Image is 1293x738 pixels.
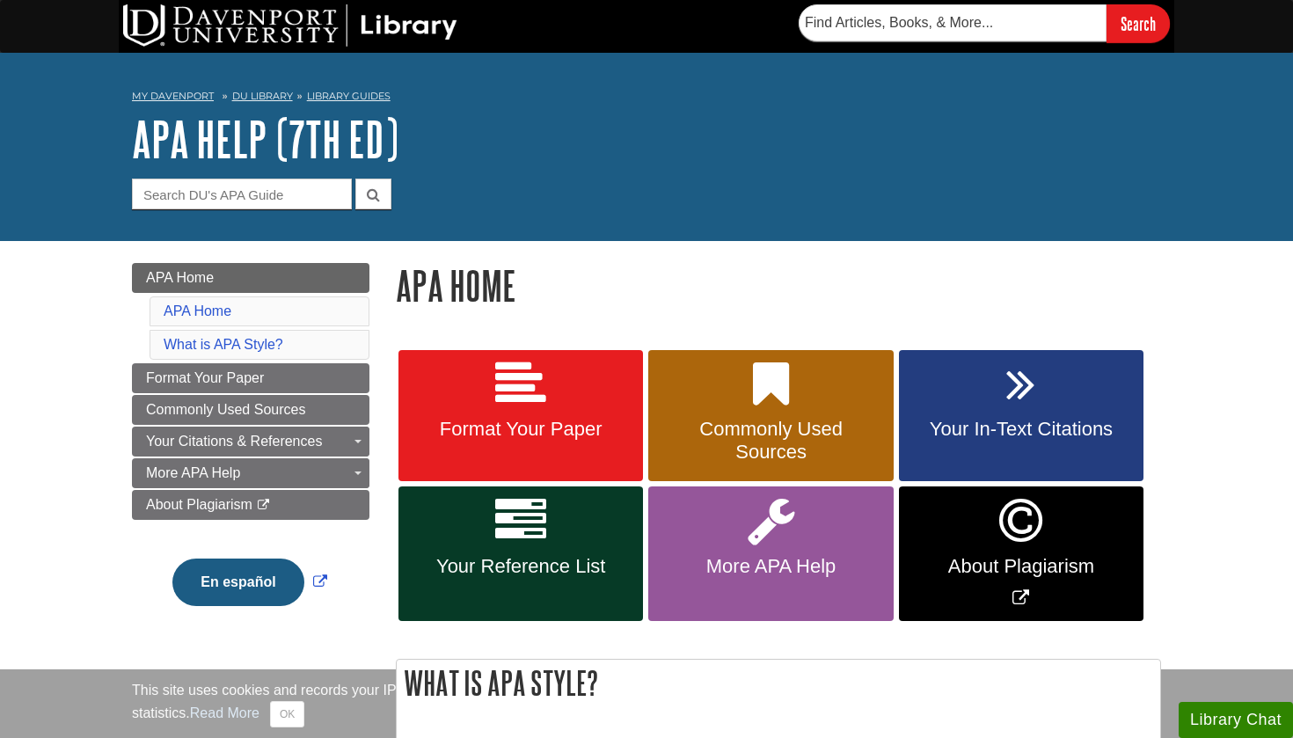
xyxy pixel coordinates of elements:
[661,418,880,464] span: Commonly Used Sources
[270,701,304,727] button: Close
[132,263,369,293] a: APA Home
[146,434,322,449] span: Your Citations & References
[132,490,369,520] a: About Plagiarism
[132,112,398,166] a: APA Help (7th Ed)
[132,89,214,104] a: My Davenport
[132,680,1161,727] div: This site uses cookies and records your IP address for usage statistics. Additionally, we use Goo...
[232,90,293,102] a: DU Library
[132,395,369,425] a: Commonly Used Sources
[412,555,630,578] span: Your Reference List
[899,486,1143,621] a: Link opens in new window
[146,402,305,417] span: Commonly Used Sources
[146,497,252,512] span: About Plagiarism
[412,418,630,441] span: Format Your Paper
[132,363,369,393] a: Format Your Paper
[912,418,1130,441] span: Your In-Text Citations
[899,350,1143,482] a: Your In-Text Citations
[132,263,369,636] div: Guide Page Menu
[168,574,331,589] a: Link opens in new window
[799,4,1170,42] form: Searches DU Library's articles, books, and more
[132,458,369,488] a: More APA Help
[172,559,303,606] button: En español
[146,270,214,285] span: APA Home
[123,4,457,47] img: DU Library
[190,705,259,720] a: Read More
[398,350,643,482] a: Format Your Paper
[648,486,893,621] a: More APA Help
[256,500,271,511] i: This link opens in a new window
[307,90,391,102] a: Library Guides
[1179,702,1293,738] button: Library Chat
[1107,4,1170,42] input: Search
[396,263,1161,308] h1: APA Home
[398,486,643,621] a: Your Reference List
[146,465,240,480] span: More APA Help
[132,84,1161,113] nav: breadcrumb
[397,660,1160,706] h2: What is APA Style?
[648,350,893,482] a: Commonly Used Sources
[661,555,880,578] span: More APA Help
[799,4,1107,41] input: Find Articles, Books, & More...
[132,179,352,209] input: Search DU's APA Guide
[146,370,264,385] span: Format Your Paper
[912,555,1130,578] span: About Plagiarism
[164,303,231,318] a: APA Home
[164,337,283,352] a: What is APA Style?
[132,427,369,457] a: Your Citations & References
